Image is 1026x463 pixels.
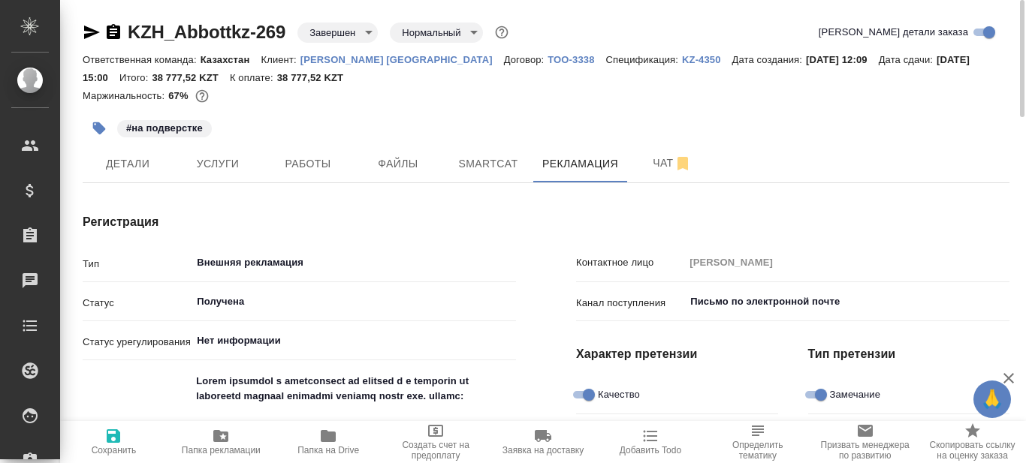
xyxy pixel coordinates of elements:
[820,440,910,461] span: Призвать менеджера по развитию
[391,440,481,461] span: Создать счет на предоплату
[272,155,344,173] span: Работы
[576,255,684,270] p: Контактное лицо
[83,23,101,41] button: Скопировать ссылку для ЯМессенджера
[83,213,516,231] h4: Регистрация
[167,421,275,463] button: Папка рекламации
[508,339,511,342] button: Open
[919,421,1026,463] button: Скопировать ссылку на оценку заказа
[397,26,465,39] button: Нормальный
[830,387,881,402] span: Замечание
[275,421,382,463] button: Папка на Drive
[879,54,937,65] p: Дата сдачи:
[502,445,584,455] span: Заявка на доставку
[973,380,1011,418] button: 🙏
[674,155,692,173] svg: Отписаться
[60,421,167,463] button: Сохранить
[490,421,597,463] button: Заявка на доставку
[300,54,504,65] p: [PERSON_NAME] [GEOGRAPHIC_DATA]
[83,112,116,145] button: Добавить тэг
[201,54,261,65] p: Казахстан
[168,90,192,101] p: 67%
[452,155,524,173] span: Smartcat
[684,251,1009,273] input: Пустое поле
[811,421,919,463] button: Призвать менеджера по развитию
[704,421,811,463] button: Определить тематику
[620,445,681,455] span: Добавить Todo
[104,23,122,41] button: Скопировать ссылку
[362,155,434,173] span: Файлы
[636,154,708,173] span: Чат
[548,54,605,65] p: ТОО-3338
[126,121,203,136] p: #на подверстке
[305,26,360,39] button: Завершен
[92,155,164,173] span: Детали
[542,155,618,173] span: Рекламация
[390,23,483,43] div: Завершен
[808,345,1010,363] h4: Тип претензии
[182,155,254,173] span: Услуги
[732,54,806,65] p: Дата создания:
[182,445,261,455] span: Папка рекламации
[83,257,191,272] p: Тип
[492,23,511,42] button: Доп статусы указывают на важность/срочность заказа
[806,54,879,65] p: [DATE] 12:09
[1001,300,1004,303] button: Open
[576,296,684,311] p: Канал поступления
[548,53,605,65] a: ТОО-3338
[979,383,1005,415] span: 🙏
[596,421,704,463] button: Добавить Todo
[119,72,152,83] p: Итого:
[504,54,548,65] p: Договор:
[598,387,640,402] span: Качество
[230,72,277,83] p: К оплате:
[83,335,191,350] p: Статус урегулирования
[508,261,511,264] button: Open
[606,54,682,65] p: Спецификация:
[261,54,300,65] p: Клиент:
[277,72,355,83] p: 38 777,52 KZT
[300,53,504,65] a: [PERSON_NAME] [GEOGRAPHIC_DATA]
[713,440,802,461] span: Определить тематику
[928,440,1017,461] span: Скопировать ссылку на оценку заказа
[128,22,285,42] a: KZH_Abbottkz-269
[92,445,137,455] span: Сохранить
[297,23,378,43] div: Завершен
[152,72,230,83] p: 38 777,52 KZT
[83,54,201,65] p: Ответственная команда:
[297,445,359,455] span: Папка на Drive
[83,296,191,311] p: Статус
[682,54,732,65] p: KZ-4350
[682,53,732,65] a: KZ-4350
[508,300,511,303] button: Open
[819,25,968,40] span: [PERSON_NAME] детали заказа
[382,421,490,463] button: Создать счет на предоплату
[576,345,778,363] h4: Характер претензии
[83,90,168,101] p: Маржинальность:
